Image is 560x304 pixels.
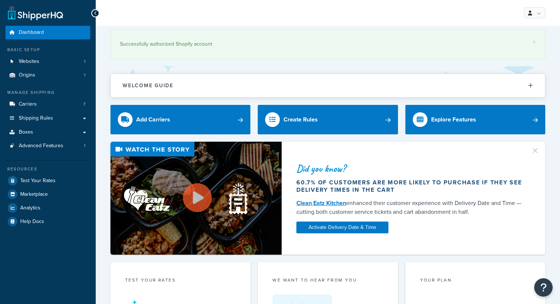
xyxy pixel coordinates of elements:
span: 1 [84,59,85,65]
a: Analytics [6,201,90,215]
span: Help Docs [20,219,44,225]
div: Successfully authorized Shopify account [120,39,536,49]
a: Dashboard [6,26,90,39]
a: Advanced Features1 [6,139,90,153]
li: Websites [6,55,90,68]
div: Create Rules [283,114,318,125]
span: Origins [19,72,35,78]
a: Clean Eatz Kitchen [296,199,346,207]
div: Did you know? [296,163,525,174]
span: Carriers [19,101,37,107]
a: Activate Delivery Date & Time [296,222,388,233]
span: Test Your Rates [20,178,56,184]
h2: Welcome Guide [123,83,173,88]
span: Analytics [20,205,40,211]
a: Websites1 [6,55,90,68]
a: Shipping Rules [6,112,90,125]
div: Resources [6,166,90,172]
a: Help Docs [6,215,90,228]
div: 60.7% of customers are more likely to purchase if they see delivery times in the cart [296,179,525,194]
li: Origins [6,68,90,82]
a: Add Carriers [110,105,250,134]
div: Basic Setup [6,47,90,53]
span: 1 [84,143,85,149]
span: Advanced Features [19,143,63,149]
button: Open Resource Center [534,278,553,297]
span: 7 [83,101,85,107]
span: Marketplace [20,191,48,198]
span: Websites [19,59,39,65]
div: Explore Features [431,114,476,125]
a: Marketplace [6,188,90,201]
a: Explore Features [405,105,545,134]
div: Test your rates [125,277,236,285]
div: Manage Shipping [6,89,90,96]
span: 1 [84,72,85,78]
div: Add Carriers [136,114,170,125]
a: × [533,39,536,45]
div: enhanced their customer experience with Delivery Date and Time — cutting both customer service ti... [296,199,525,216]
a: Origins1 [6,68,90,82]
li: Advanced Features [6,139,90,153]
span: Shipping Rules [19,115,53,121]
button: Welcome Guide [111,74,545,97]
span: Dashboard [19,29,44,36]
a: Boxes [6,126,90,139]
p: we want to hear from you [272,277,383,283]
div: Your Plan [420,277,531,285]
a: Create Rules [258,105,398,134]
img: Video thumbnail [110,142,282,255]
a: Carriers7 [6,98,90,111]
li: Carriers [6,98,90,111]
span: Boxes [19,129,33,135]
a: Test Your Rates [6,174,90,187]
